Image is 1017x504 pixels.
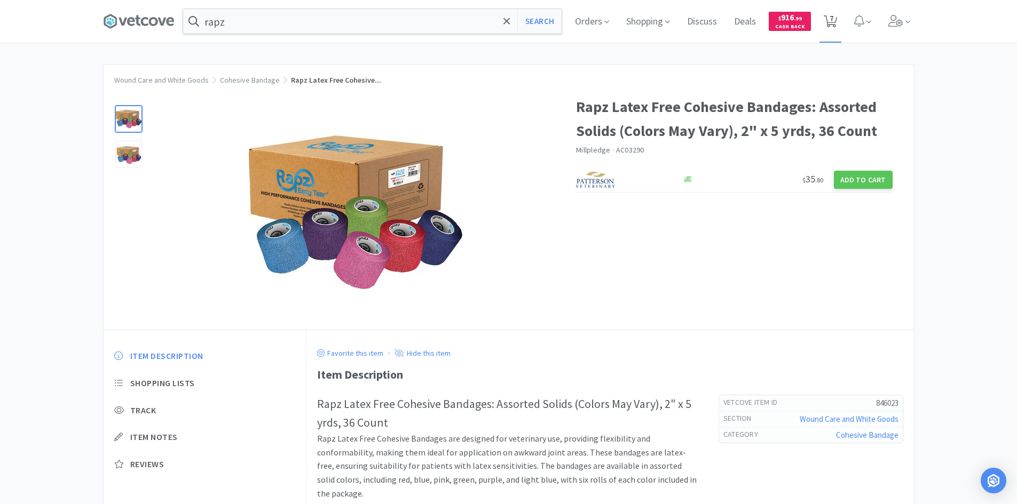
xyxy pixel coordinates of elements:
div: Open Intercom Messenger [981,468,1006,493]
span: Item Notes [130,431,178,443]
h6: Vetcove Item Id [723,397,786,408]
h6: Category [723,429,767,440]
a: Cohesive Bandage [220,75,280,85]
span: AC03290 [616,145,644,155]
span: Rapz Latex Free Cohesive... [291,75,381,85]
span: 35 [802,173,823,185]
img: 3dc1a1b4a7ae422bb31359526830b28d_563337.jpeg [249,106,462,319]
span: Reviews [130,459,164,470]
div: Item Description [317,365,903,384]
p: Hide this item [404,348,451,358]
h5: 846023 [786,397,898,409]
p: Favorite this item [325,348,383,358]
a: Millpledge [576,145,611,155]
span: Cash Back [775,24,805,31]
button: Search [517,9,562,34]
h2: Rapz Latex Free Cohesive Bandages: Assorted Solids (Colors May Vary), 2" x 5 yrds, 36 Count [317,395,697,432]
span: . 99 [794,15,802,22]
a: Discuss [683,17,721,27]
a: Cohesive Bandage [836,430,898,440]
span: Shopping Lists [130,378,195,389]
h1: Rapz Latex Free Cohesive Bandages: Assorted Solids (Colors May Vary), 2" x 5 yrds, 36 Count [576,95,893,143]
span: . 80 [815,176,823,184]
button: Add to Cart [834,171,893,189]
span: · [612,145,614,155]
span: $ [778,15,781,22]
a: Wound Care and White Goods [800,414,898,424]
span: Track [130,405,156,416]
div: · [388,346,390,360]
h6: Section [723,413,760,424]
p: Rapz Latex Free Cohesive Bandages are designed for veterinary use, providing flexibility and conf... [317,432,697,500]
img: f5e969b455434c6296c6d81ef179fa71_3.png [576,172,616,188]
a: 7 [819,18,841,28]
input: Search by item, sku, manufacturer, ingredient, size... [183,9,562,34]
span: Item Description [130,350,203,362]
a: $916.99Cash Back [769,7,811,36]
a: Wound Care and White Goods [114,75,209,85]
span: $ [802,176,806,184]
span: 916 [778,12,802,22]
a: Deals [730,17,760,27]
